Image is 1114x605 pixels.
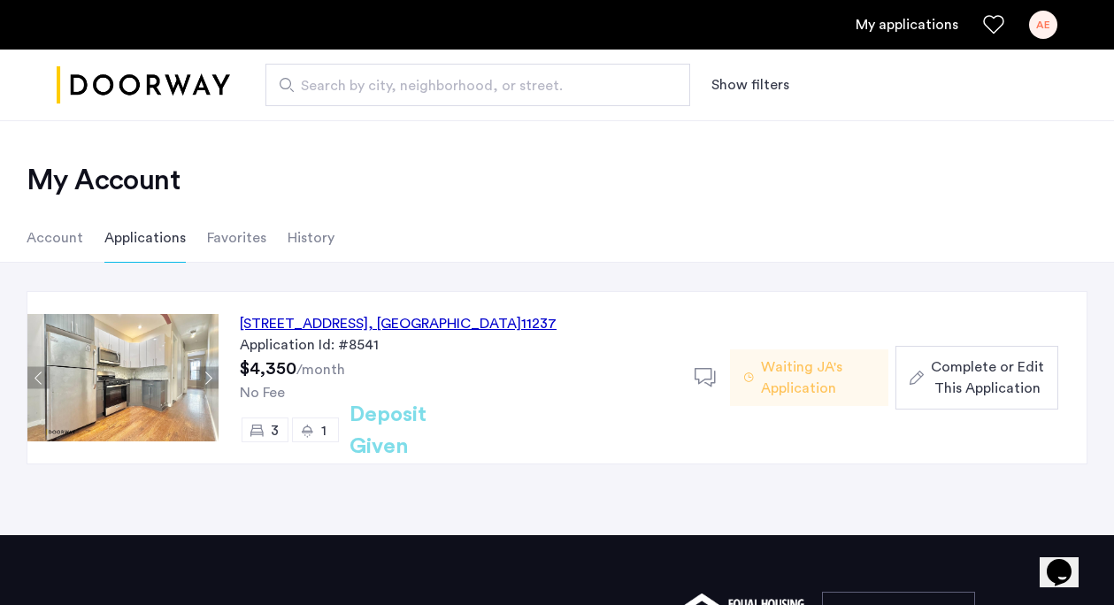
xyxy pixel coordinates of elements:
[57,52,230,119] img: logo
[895,346,1058,410] button: button
[296,363,345,377] sub: /month
[196,367,219,389] button: Next apartment
[27,163,1087,198] h2: My Account
[288,213,334,263] li: History
[321,424,327,438] span: 1
[27,367,50,389] button: Previous apartment
[1029,11,1057,39] div: AE
[240,334,673,356] div: Application Id: #8541
[350,399,490,463] h2: Deposit Given
[240,360,296,378] span: $4,350
[27,314,219,441] img: Apartment photo
[931,356,1044,399] span: Complete or Edit This Application
[711,74,789,96] button: Show or hide filters
[57,52,230,119] a: Cazamio logo
[368,317,521,331] span: , [GEOGRAPHIC_DATA]
[104,213,186,263] li: Applications
[265,64,690,106] input: Apartment Search
[240,386,285,400] span: No Fee
[983,14,1004,35] a: Favorites
[856,14,958,35] a: My application
[207,213,266,263] li: Favorites
[761,356,874,399] span: Waiting JA's Application
[1040,534,1096,587] iframe: chat widget
[301,75,641,96] span: Search by city, neighborhood, or street.
[271,424,279,438] span: 3
[240,313,557,334] div: [STREET_ADDRESS] 11237
[27,213,83,263] li: Account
